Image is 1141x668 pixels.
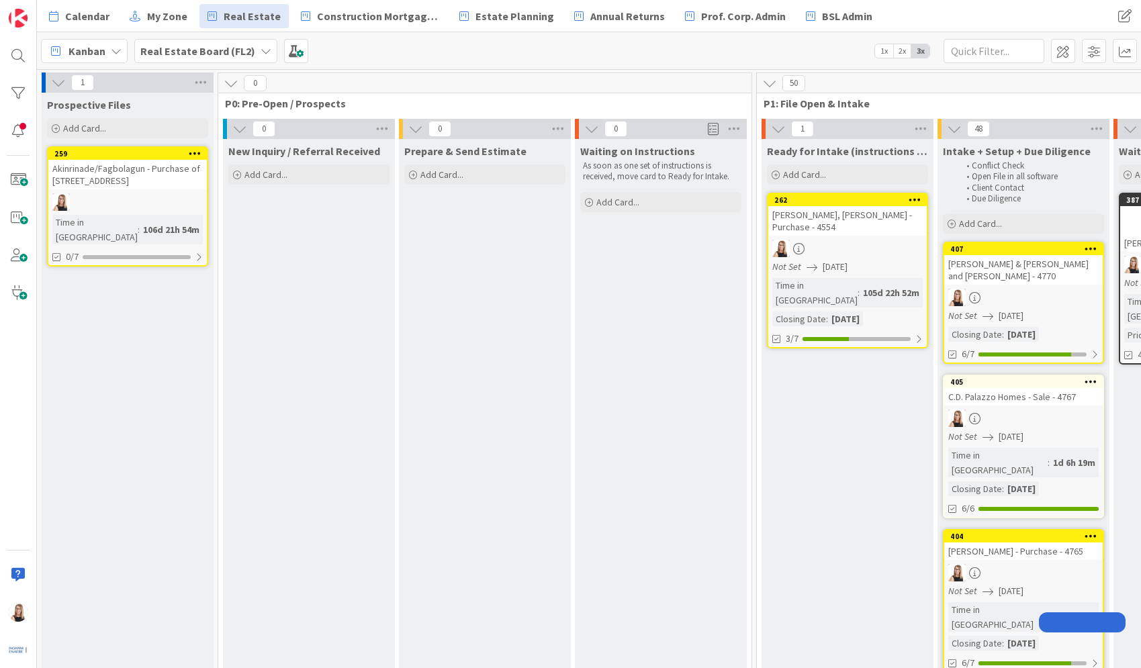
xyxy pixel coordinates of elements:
span: Prospective Files [47,98,131,111]
a: 407[PERSON_NAME] & [PERSON_NAME] and [PERSON_NAME] - 4770DBNot Set[DATE]Closing Date:[DATE]6/7 [943,242,1104,364]
span: : [1002,481,1004,496]
li: Open File in all software [959,171,1102,182]
img: Visit kanbanzone.com [9,9,28,28]
div: Time in [GEOGRAPHIC_DATA] [772,278,858,307]
div: 407 [944,243,1103,255]
div: DB [768,240,927,257]
i: Not Set [772,260,801,273]
a: Prof. Corp. Admin [677,4,794,28]
span: 1 [71,75,94,91]
div: 1d 23h 57m [1045,610,1099,624]
span: Add Card... [63,122,106,134]
span: Kanban [69,43,105,59]
span: 2x [893,44,911,58]
span: 0 [428,121,451,137]
div: [PERSON_NAME] & [PERSON_NAME] and [PERSON_NAME] - 4770 [944,255,1103,285]
div: 259Akinrinade/Fagbolagun - Purchase of [STREET_ADDRESS] [48,148,207,189]
span: 0 [604,121,627,137]
span: Add Card... [959,218,1002,230]
i: Not Set [948,585,977,597]
div: DB [48,193,207,211]
span: 3/7 [786,332,798,346]
span: [DATE] [823,260,848,274]
span: : [1043,610,1045,624]
span: Ready for Intake (instructions received) [767,144,928,158]
span: P0: Pre-Open / Prospects [225,97,735,110]
div: DB [944,289,1103,306]
div: Closing Date [948,327,1002,342]
div: 106d 21h 54m [140,222,203,237]
div: [DATE] [1004,327,1039,342]
span: Add Card... [783,169,826,181]
span: [DATE] [999,584,1023,598]
div: Closing Date [948,481,1002,496]
div: DB [944,410,1103,427]
div: Time in [GEOGRAPHIC_DATA] [948,448,1048,477]
div: 262 [768,194,927,206]
i: Not Set [948,309,977,322]
span: : [138,222,140,237]
div: 259 [54,149,207,158]
div: Closing Date [772,312,826,326]
div: 262 [774,195,927,205]
span: 1 [791,121,814,137]
div: [DATE] [1004,481,1039,496]
span: Prof. Corp. Admin [701,8,786,24]
span: : [1002,636,1004,651]
span: : [1002,327,1004,342]
div: 404 [950,532,1103,541]
span: BSL Admin [822,8,872,24]
span: : [826,312,828,326]
span: My Zone [147,8,187,24]
div: 405C.D. Palazzo Homes - Sale - 4767 [944,376,1103,405]
img: DB [948,564,966,581]
a: BSL Admin [798,4,880,28]
div: 407[PERSON_NAME] & [PERSON_NAME] and [PERSON_NAME] - 4770 [944,243,1103,285]
input: Quick Filter... [944,39,1044,63]
div: 105d 22h 52m [860,285,923,300]
span: Prepare & Send Estimate [404,144,527,158]
div: 259 [48,148,207,160]
a: My Zone [122,4,195,28]
span: 48 [967,121,990,137]
div: Time in [GEOGRAPHIC_DATA] [948,602,1043,632]
div: [DATE] [1004,636,1039,651]
span: Real Estate [224,8,281,24]
span: : [858,285,860,300]
div: C.D. Palazzo Homes - Sale - 4767 [944,388,1103,405]
span: [DATE] [999,309,1023,323]
img: DB [948,289,966,306]
span: 0 [244,75,267,91]
span: 6/6 [962,502,974,516]
span: New Inquiry / Referral Received [228,144,380,158]
span: 3x [911,44,929,58]
span: Waiting on Instructions [580,144,695,158]
img: DB [948,410,966,427]
a: 405C.D. Palazzo Homes - Sale - 4767DBNot Set[DATE]Time in [GEOGRAPHIC_DATA]:1d 6h 19mClosing Date... [943,375,1104,518]
span: 6/7 [962,347,974,361]
span: Add Card... [420,169,463,181]
div: 405 [944,376,1103,388]
div: 404[PERSON_NAME] - Purchase - 4765 [944,530,1103,560]
b: Real Estate Board (FL2) [140,44,255,58]
span: 0/7 [66,250,79,264]
a: Estate Planning [451,4,562,28]
div: Closing Date [948,636,1002,651]
span: Construction Mortgages - Draws [317,8,439,24]
div: [PERSON_NAME], [PERSON_NAME] - Purchase - 4554 [768,206,927,236]
img: avatar [9,640,28,659]
a: Construction Mortgages - Draws [293,4,447,28]
span: Estate Planning [475,8,554,24]
div: DB [944,564,1103,581]
div: Akinrinade/Fagbolagun - Purchase of [STREET_ADDRESS] [48,160,207,189]
div: [PERSON_NAME] - Purchase - 4765 [944,542,1103,560]
a: Calendar [41,4,118,28]
span: 0 [253,121,275,137]
span: Add Card... [244,169,287,181]
a: 262[PERSON_NAME], [PERSON_NAME] - Purchase - 4554DBNot Set[DATE]Time in [GEOGRAPHIC_DATA]:105d 22... [767,193,928,348]
li: Client Contact [959,183,1102,193]
img: DB [52,193,70,211]
i: Not Set [948,430,977,442]
span: [DATE] [999,430,1023,444]
span: Annual Returns [590,8,665,24]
